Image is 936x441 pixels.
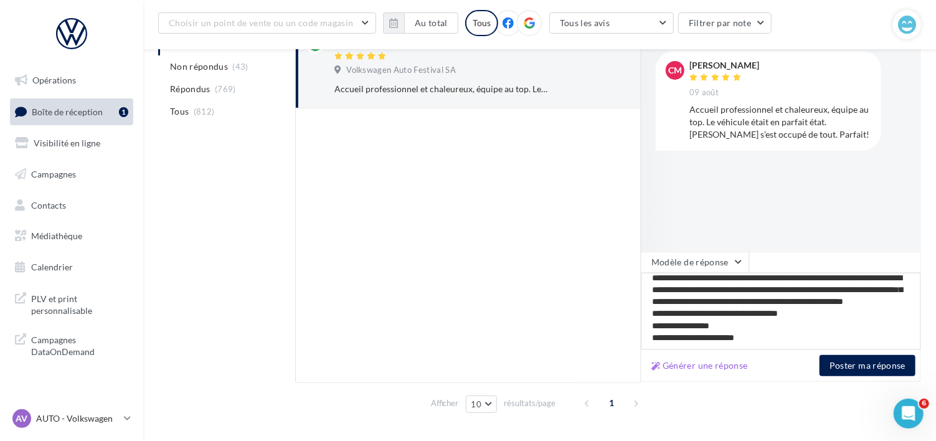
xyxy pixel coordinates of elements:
span: Tous les avis [560,17,610,28]
a: Médiathèque [7,223,136,249]
span: CM [668,64,682,77]
a: Campagnes DataOnDemand [7,326,136,363]
span: Campagnes [31,169,76,179]
span: Répondus [170,83,210,95]
a: Opérations [7,67,136,93]
div: Accueil professionnel et chaleureux, équipe au top. Le véhicule était en parfait état. [PERSON_NA... [334,83,549,95]
span: Visibilité en ligne [34,138,100,148]
a: AV AUTO - Volkswagen [10,407,133,430]
button: 10 [466,396,498,413]
button: Au total [383,12,458,34]
a: Contacts [7,192,136,219]
a: Calendrier [7,254,136,280]
span: Opérations [32,75,76,85]
p: AUTO - Volkswagen [36,412,119,425]
button: Générer une réponse [646,358,753,373]
a: Boîte de réception1 [7,98,136,125]
span: 10 [471,399,482,409]
span: Calendrier [31,262,73,272]
span: Choisir un point de vente ou un code magasin [169,17,353,28]
div: [PERSON_NAME] [689,61,759,70]
span: Non répondus [170,60,228,73]
button: Choisir un point de vente ou un code magasin [158,12,376,34]
span: Médiathèque [31,230,82,241]
span: 6 [919,399,929,409]
span: AV [16,412,28,425]
button: Au total [404,12,458,34]
span: PLV et print personnalisable [31,290,128,317]
span: Boîte de réception [32,106,103,116]
span: Volkswagen Auto Festival SA [346,65,456,76]
iframe: Intercom live chat [894,399,924,429]
div: Tous [465,10,498,36]
div: 1 [119,107,128,117]
span: Contacts [31,199,66,210]
div: Accueil professionnel et chaleureux, équipe au top. Le véhicule était en parfait état. [PERSON_NA... [689,103,871,141]
a: PLV et print personnalisable [7,285,136,322]
span: 09 août [689,87,719,98]
button: Filtrer par note [678,12,772,34]
span: Campagnes DataOnDemand [31,331,128,358]
a: Campagnes [7,161,136,187]
span: résultats/page [504,397,555,409]
button: Poster ma réponse [820,355,915,376]
span: (43) [233,62,248,72]
button: Ignorer [589,80,630,98]
span: Afficher [431,397,459,409]
a: Visibilité en ligne [7,130,136,156]
button: Tous les avis [549,12,674,34]
span: (769) [215,84,236,94]
span: (812) [194,107,215,116]
span: Tous [170,105,189,118]
span: 1 [602,393,622,413]
button: Modèle de réponse [641,252,749,273]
